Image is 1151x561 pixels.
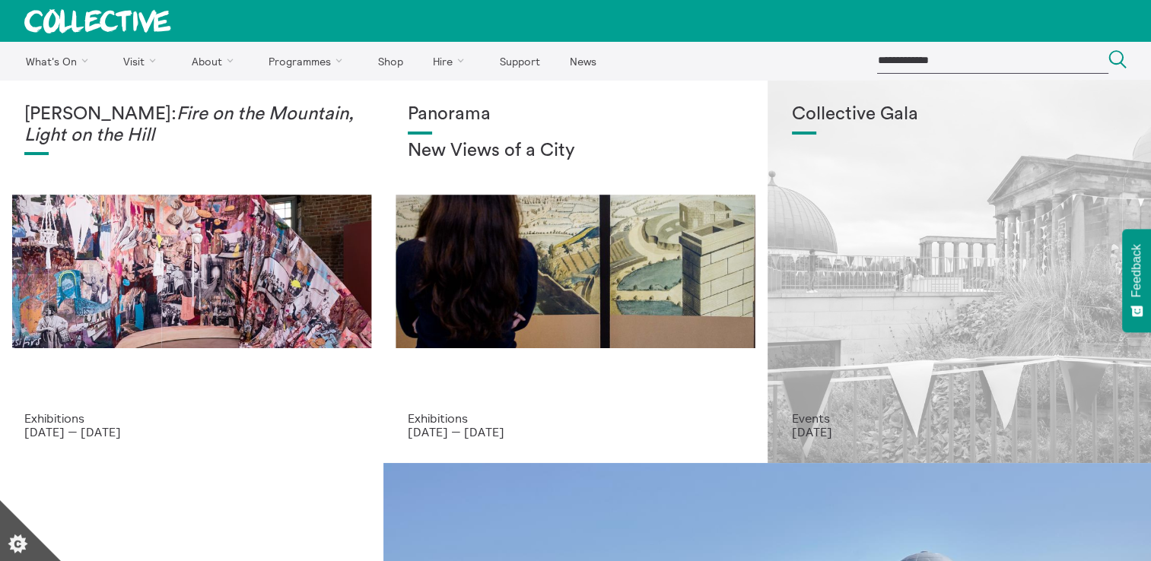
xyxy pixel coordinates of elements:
a: Collective Panorama June 2025 small file 8 Panorama New Views of a City Exhibitions [DATE] — [DATE] [383,80,767,463]
em: Fire on the Mountain, Light on the Hill [24,105,354,144]
a: Hire [420,42,484,80]
p: Events [792,411,1127,425]
a: Shop [364,42,416,80]
span: Feedback [1130,244,1143,297]
a: Visit [110,42,176,80]
a: About [178,42,253,80]
p: Exhibitions [408,411,742,425]
h1: [PERSON_NAME]: [24,104,359,146]
a: News [556,42,609,80]
p: Exhibitions [24,411,359,425]
a: What's On [12,42,107,80]
p: [DATE] [792,425,1127,439]
h2: New Views of a City [408,141,742,162]
h1: Panorama [408,104,742,125]
h1: Collective Gala [792,104,1127,125]
p: [DATE] — [DATE] [408,425,742,439]
a: Programmes [256,42,362,80]
a: Support [486,42,553,80]
p: [DATE] — [DATE] [24,425,359,439]
button: Feedback - Show survey [1122,229,1151,332]
a: Collective Gala 2023. Image credit Sally Jubb. Collective Gala Events [DATE] [768,80,1151,463]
